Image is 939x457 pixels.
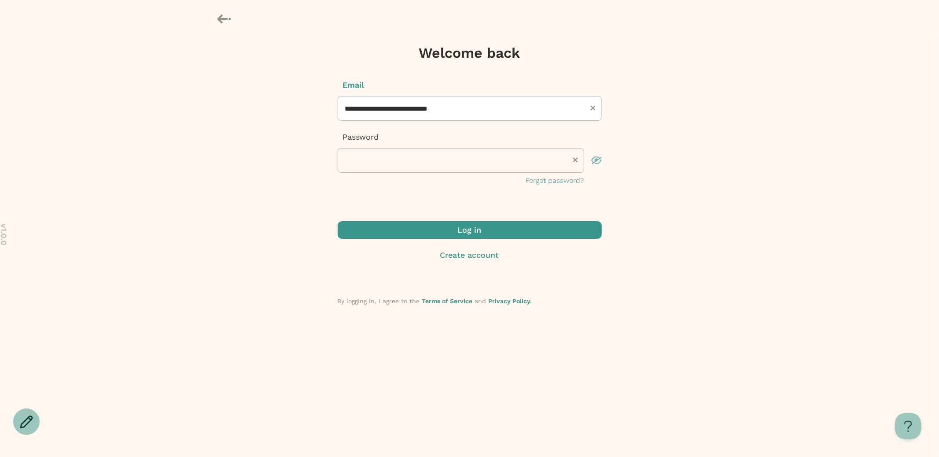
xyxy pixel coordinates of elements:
[526,175,584,186] button: Forgot password?
[338,249,602,261] button: Create account
[419,44,520,62] h1: Welcome back
[895,413,921,439] iframe: Help Scout Beacon - Open
[338,221,602,239] button: Log in
[338,79,602,91] p: Email
[489,297,532,305] a: Privacy Policy.
[338,131,602,143] p: Password
[338,297,532,305] span: By logging in, I agree to the and
[422,297,473,305] a: Terms of Service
